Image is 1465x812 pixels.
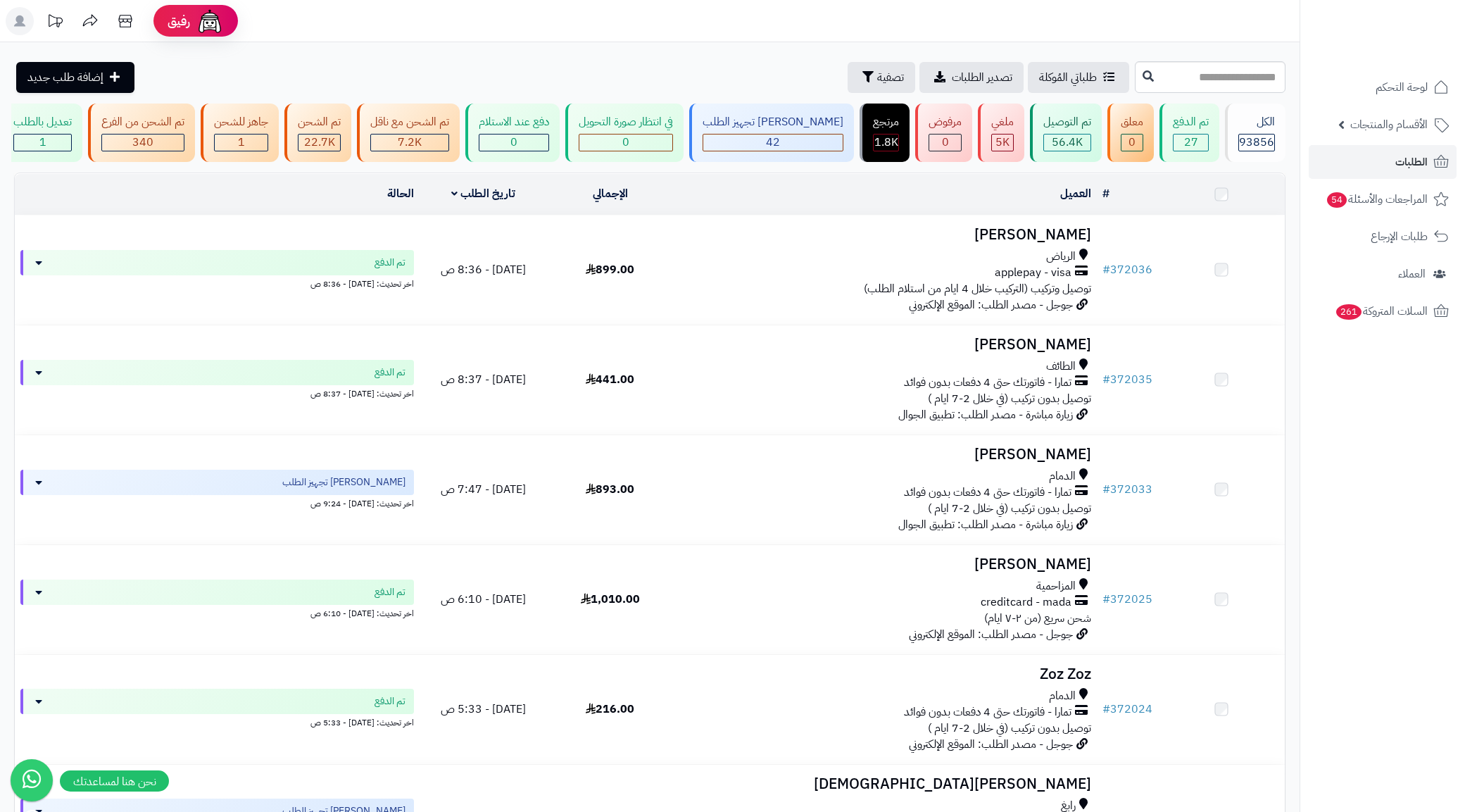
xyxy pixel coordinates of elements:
[909,736,1073,753] span: جوجل - مصدر الطلب: الموقع الإلكتروني
[928,390,1091,407] span: توصيل بدون تركيب (في خلال 2-7 ايام )
[298,114,341,130] div: تم الشحن
[196,7,224,35] img: ai-face.png
[1371,227,1428,246] span: طلبات الإرجاع
[1369,39,1452,69] img: logo-2.png
[1102,591,1110,608] span: #
[451,185,515,202] a: تاريخ الطلب
[441,701,526,718] span: [DATE] - 5:33 ص
[679,666,1091,682] h3: Zoz Zoz
[85,104,198,162] a: تم الشحن من الفرع 340
[593,185,628,202] a: الإجمالي
[479,114,549,130] div: دفع عند الاستلام
[1102,481,1110,498] span: #
[1350,115,1428,135] span: الأقسام والمنتجات
[1044,135,1090,151] div: 56408
[102,135,184,151] div: 340
[1395,152,1428,172] span: الطلبات
[1102,261,1110,278] span: #
[1121,135,1143,151] div: 0
[304,134,335,151] span: 22.7K
[848,62,915,93] button: تصفية
[873,114,899,130] div: مرتجع
[282,475,405,489] span: [PERSON_NAME] تجهيز الطلب
[1027,104,1105,162] a: تم التوصيل 56.4K
[992,135,1013,151] div: 4950
[510,134,517,151] span: 0
[441,481,526,498] span: [DATE] - 7:47 ص
[1309,220,1457,254] a: طلبات الإرجاع
[14,135,71,151] div: 1
[909,296,1073,313] span: جوجل - مصدر الطلب: الموقع الإلكتروني
[929,114,962,130] div: مرفوض
[1309,294,1457,328] a: السلات المتروكة261
[1046,249,1076,265] span: الرياض
[679,227,1091,243] h3: [PERSON_NAME]
[441,261,526,278] span: [DATE] - 8:36 ص
[1336,304,1362,320] span: 261
[904,485,1071,501] span: تمارا - فاتورتك حتى 4 دفعات بدون فوائد
[1102,371,1110,388] span: #
[904,704,1071,720] span: تمارا - فاتورتك حتى 4 دفعات بدون فوائد
[703,114,843,130] div: [PERSON_NAME] تجهيز الطلب
[1173,114,1209,130] div: تم الدفع
[975,104,1027,162] a: ملغي 5K
[1184,134,1198,151] span: 27
[919,62,1024,93] a: تصدير الطلبات
[586,701,634,718] span: 216.00
[39,134,46,151] span: 1
[1327,192,1347,208] span: 54
[375,256,405,270] span: تم الدفع
[1309,145,1457,179] a: الطلبات
[1128,134,1136,151] span: 0
[929,135,961,151] div: 0
[27,69,103,86] span: إضافة طلب جديد
[370,114,449,130] div: تم الشحن مع ناقل
[928,720,1091,737] span: توصيل بدون تركيب (في خلال 2-7 ايام )
[13,114,72,130] div: تعديل بالطلب
[981,594,1071,611] span: creditcard - mada
[20,495,414,510] div: اخر تحديث: [DATE] - 9:24 ص
[282,104,354,162] a: تم الشحن 22.7K
[441,371,526,388] span: [DATE] - 8:37 ص
[1102,701,1152,718] a: #372024
[132,134,153,151] span: 340
[37,7,73,39] a: تحديثات المنصة
[984,610,1091,627] span: شحن سريع (من ٢-٧ ايام)
[874,135,898,151] div: 1798
[864,280,1091,297] span: توصيل وتركيب (التركيب خلال 4 ايام من استلام الطلب)
[1326,189,1428,209] span: المراجعات والأسئلة
[1309,182,1457,216] a: المراجعات والأسئلة54
[1102,481,1152,498] a: #372033
[214,114,268,130] div: جاهز للشحن
[20,714,414,729] div: اخر تحديث: [DATE] - 5:33 ص
[20,385,414,400] div: اخر تحديث: [DATE] - 8:37 ص
[579,114,673,130] div: في انتظار صورة التحويل
[168,13,190,30] span: رفيق
[1239,134,1274,151] span: 93856
[1376,77,1428,97] span: لوحة التحكم
[1043,114,1091,130] div: تم التوصيل
[1060,185,1091,202] a: العميل
[686,104,857,162] a: [PERSON_NAME] تجهيز الطلب 42
[1105,104,1157,162] a: معلق 0
[375,694,405,708] span: تم الدفع
[441,591,526,608] span: [DATE] - 6:10 ص
[387,185,414,202] a: الحالة
[1157,104,1222,162] a: تم الدفع 27
[1102,185,1109,202] a: #
[1028,62,1129,93] a: طلباتي المُوكلة
[622,134,629,151] span: 0
[1309,70,1457,104] a: لوحة التحكم
[857,104,912,162] a: مرتجع 1.8K
[479,135,548,151] div: 0
[1222,104,1288,162] a: الكل93856
[952,69,1012,86] span: تصدير الطلبات
[1121,114,1143,130] div: معلق
[928,500,1091,517] span: توصيل بدون تركيب (في خلال 2-7 ايام )
[375,366,405,380] span: تم الدفع
[703,135,843,151] div: 42
[562,104,686,162] a: في انتظار صورة التحويل 0
[679,776,1091,792] h3: [PERSON_NAME][DEMOGRAPHIC_DATA]
[371,135,448,151] div: 7223
[1102,701,1110,718] span: #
